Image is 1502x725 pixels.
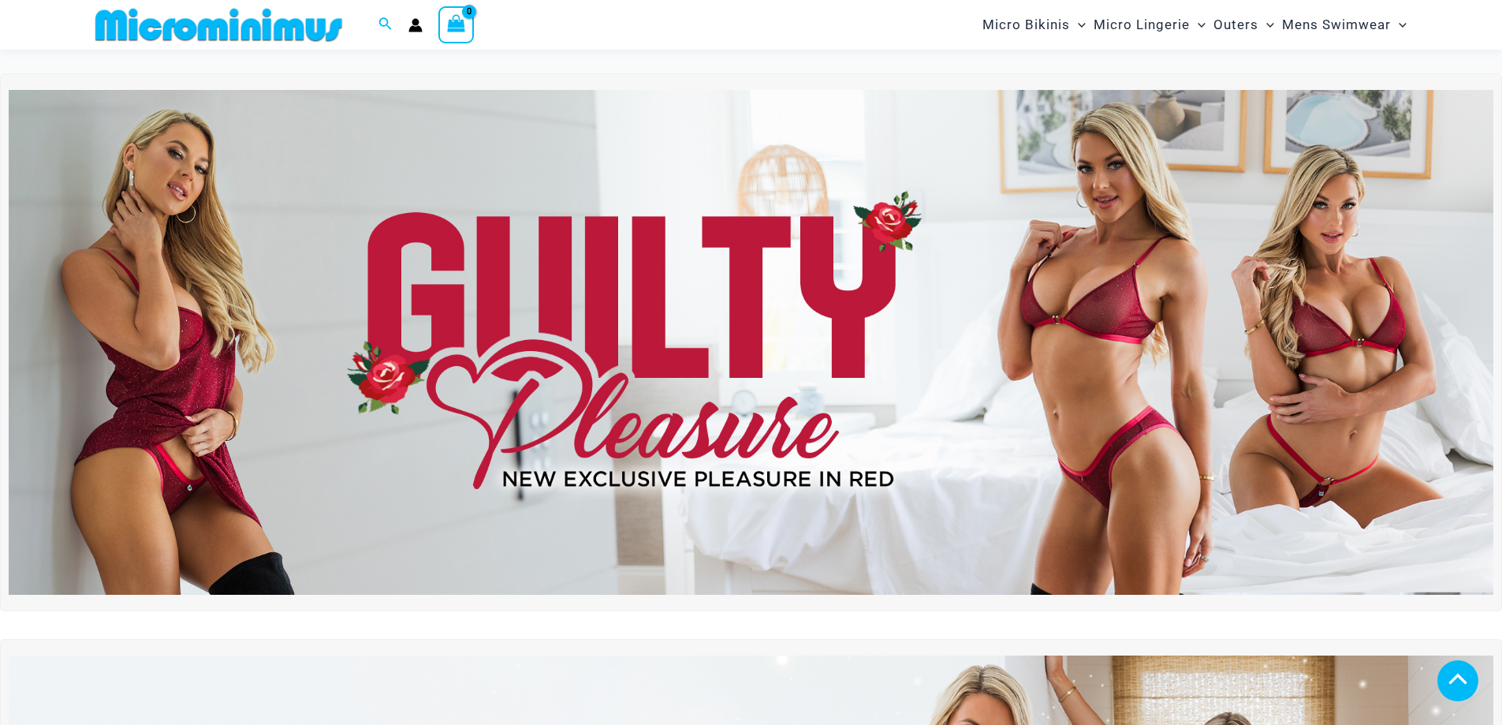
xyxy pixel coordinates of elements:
a: Account icon link [408,18,423,32]
span: Menu Toggle [1258,5,1274,45]
span: Micro Lingerie [1094,5,1190,45]
span: Menu Toggle [1391,5,1407,45]
img: MM SHOP LOGO FLAT [89,7,348,43]
span: Outers [1213,5,1258,45]
a: OutersMenu ToggleMenu Toggle [1209,5,1278,45]
span: Mens Swimwear [1282,5,1391,45]
nav: Site Navigation [976,2,1414,47]
span: Micro Bikinis [982,5,1070,45]
a: Micro LingerieMenu ToggleMenu Toggle [1090,5,1209,45]
a: Micro BikinisMenu ToggleMenu Toggle [978,5,1090,45]
a: Mens SwimwearMenu ToggleMenu Toggle [1278,5,1411,45]
span: Menu Toggle [1070,5,1086,45]
img: Guilty Pleasures Red Lingerie [9,90,1493,595]
a: View Shopping Cart, empty [438,6,475,43]
a: Search icon link [378,15,393,35]
span: Menu Toggle [1190,5,1206,45]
